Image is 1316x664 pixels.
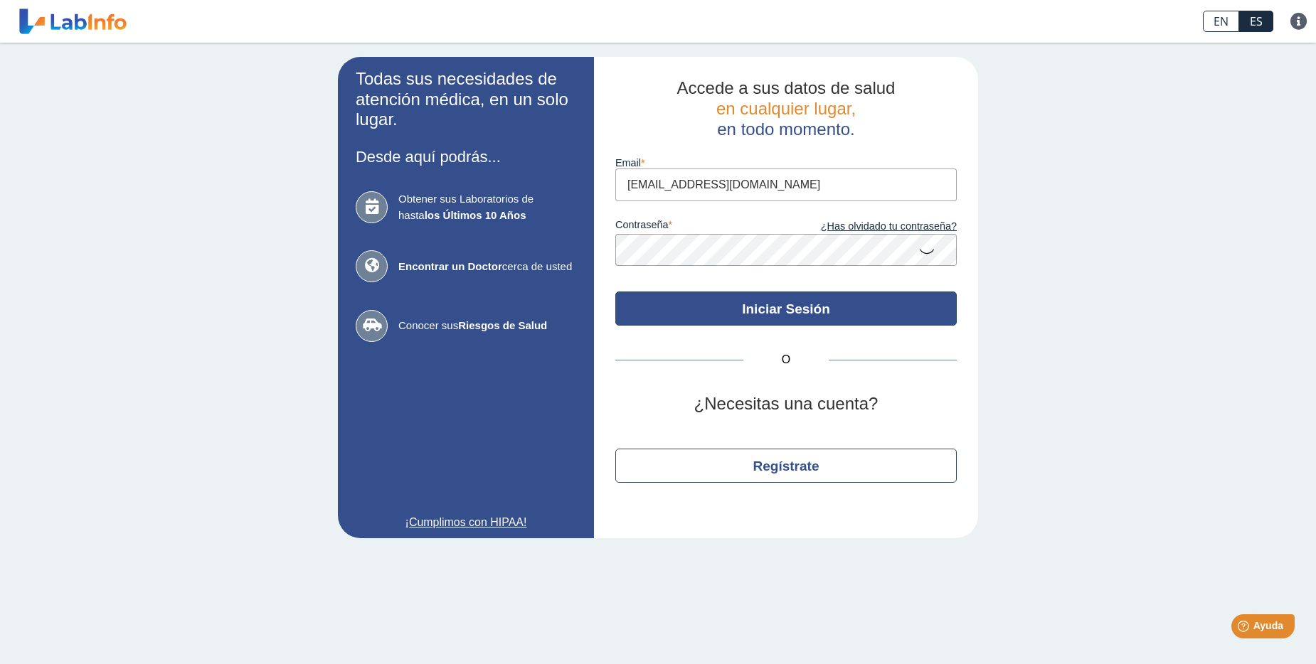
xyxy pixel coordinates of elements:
[615,394,957,414] h2: ¿Necesitas una cuenta?
[677,78,896,97] span: Accede a sus datos de salud
[356,148,576,166] h3: Desde aquí podrás...
[615,291,957,326] button: Iniciar Sesión
[398,259,576,275] span: cerca de usted
[716,99,856,118] span: en cualquier lugar,
[1239,11,1273,32] a: ES
[356,69,576,130] h2: Todas sus necesidades de atención médica, en un solo lugar.
[425,209,526,221] b: los Últimos 10 Años
[1189,609,1300,648] iframe: Help widget launcher
[615,449,957,483] button: Regístrate
[615,219,786,235] label: contraseña
[1203,11,1239,32] a: EN
[717,119,854,139] span: en todo momento.
[398,318,576,334] span: Conocer sus
[615,157,957,168] label: email
[743,351,829,368] span: O
[398,260,502,272] b: Encontrar un Doctor
[786,219,957,235] a: ¿Has olvidado tu contraseña?
[356,514,576,531] a: ¡Cumplimos con HIPAA!
[398,191,576,223] span: Obtener sus Laboratorios de hasta
[458,319,547,331] b: Riesgos de Salud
